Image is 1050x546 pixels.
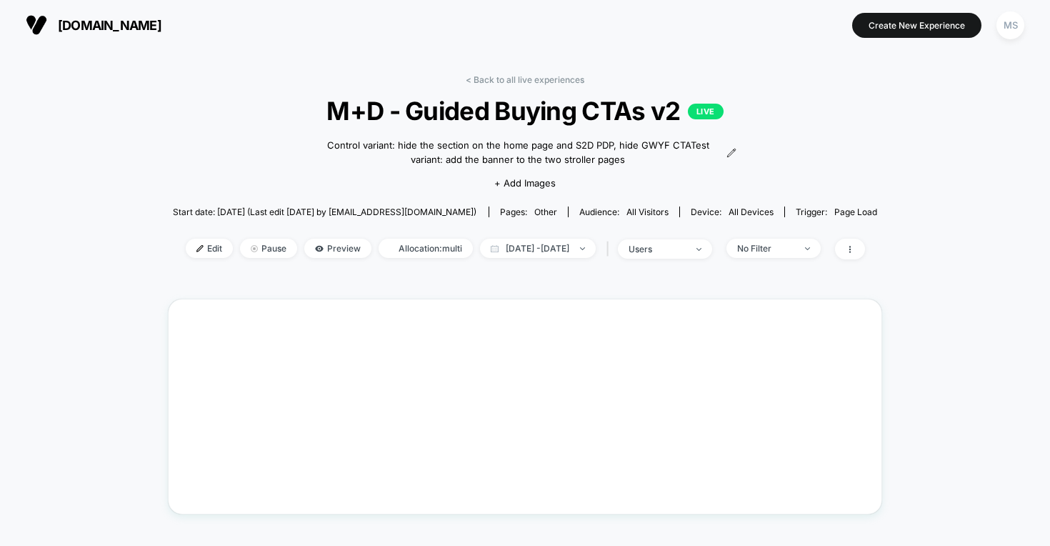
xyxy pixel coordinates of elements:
[679,207,784,217] span: Device:
[208,96,842,126] span: M+D - Guided Buying CTAs v2
[240,239,297,258] span: Pause
[852,13,981,38] button: Create New Experience
[696,248,701,251] img: end
[21,14,166,36] button: [DOMAIN_NAME]
[251,245,258,252] img: end
[173,207,476,217] span: Start date: [DATE] (Last edit [DATE] by [EMAIL_ADDRESS][DOMAIN_NAME])
[796,207,877,217] div: Trigger:
[58,18,161,33] span: [DOMAIN_NAME]
[379,239,473,258] span: Allocation: multi
[626,207,669,217] span: All Visitors
[196,245,204,252] img: edit
[186,239,233,258] span: Edit
[996,11,1024,39] div: MS
[992,11,1029,40] button: MS
[737,243,794,254] div: No Filter
[466,74,584,85] a: < Back to all live experiences
[580,247,585,250] img: end
[729,207,774,217] span: all devices
[534,207,557,217] span: other
[494,177,556,189] span: + Add Images
[629,244,686,254] div: users
[26,14,47,36] img: Visually logo
[304,239,371,258] span: Preview
[603,239,618,259] span: |
[688,104,724,119] p: LIVE
[314,139,723,167] span: Control variant: hide the section on the home page and S2D PDP, hide GWYF CTATest variant: add th...
[480,239,596,258] span: [DATE] - [DATE]
[500,207,557,217] div: Pages:
[579,207,669,217] div: Audience:
[805,247,810,250] img: end
[491,245,499,252] img: calendar
[834,207,877,217] span: Page Load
